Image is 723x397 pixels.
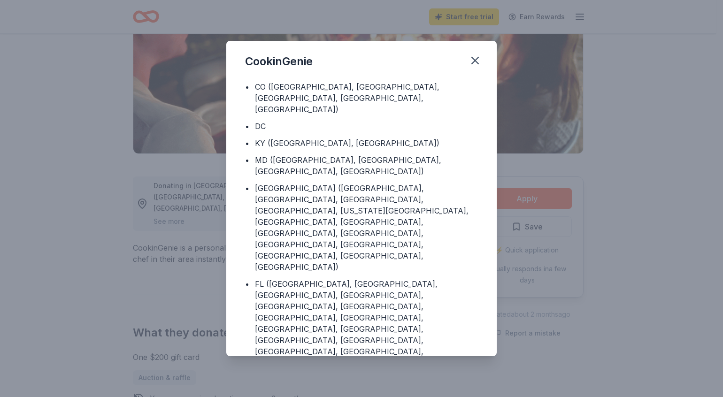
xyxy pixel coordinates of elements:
div: • [245,278,249,290]
div: KY ([GEOGRAPHIC_DATA], [GEOGRAPHIC_DATA]) [255,137,439,149]
div: • [245,81,249,92]
div: • [245,137,249,149]
div: • [245,121,249,132]
div: MD ([GEOGRAPHIC_DATA], [GEOGRAPHIC_DATA], [GEOGRAPHIC_DATA], [GEOGRAPHIC_DATA]) [255,154,478,177]
div: • [245,154,249,166]
div: DC [255,121,266,132]
div: • [245,183,249,194]
div: [GEOGRAPHIC_DATA] ([GEOGRAPHIC_DATA], [GEOGRAPHIC_DATA], [GEOGRAPHIC_DATA], [GEOGRAPHIC_DATA], [U... [255,183,478,273]
div: CO ([GEOGRAPHIC_DATA], [GEOGRAPHIC_DATA], [GEOGRAPHIC_DATA], [GEOGRAPHIC_DATA], [GEOGRAPHIC_DATA]) [255,81,478,115]
div: FL ([GEOGRAPHIC_DATA], [GEOGRAPHIC_DATA], [GEOGRAPHIC_DATA], [GEOGRAPHIC_DATA], [GEOGRAPHIC_DATA]... [255,278,478,368]
div: CookinGenie [245,54,313,69]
